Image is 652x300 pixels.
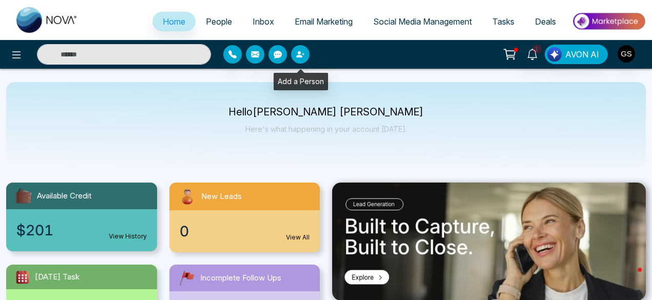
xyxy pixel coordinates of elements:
[16,219,53,241] span: $201
[163,16,185,27] span: Home
[571,10,646,33] img: Market-place.gif
[206,16,232,27] span: People
[520,45,545,63] a: 1
[152,12,196,31] a: Home
[284,12,363,31] a: Email Marketing
[618,45,635,63] img: User Avatar
[565,48,599,61] span: AVON AI
[200,272,281,284] span: Incomplete Follow Ups
[228,125,424,133] p: Here's what happening in your account [DATE].
[35,271,80,283] span: [DATE] Task
[14,269,31,285] img: todayTask.svg
[109,232,147,241] a: View History
[178,187,197,206] img: newLeads.svg
[196,12,242,31] a: People
[492,16,514,27] span: Tasks
[545,45,608,64] button: AVON AI
[274,73,328,90] div: Add a Person
[295,16,353,27] span: Email Marketing
[482,12,525,31] a: Tasks
[253,16,274,27] span: Inbox
[532,45,542,54] span: 1
[547,47,562,62] img: Lead Flow
[16,7,78,33] img: Nova CRM Logo
[617,265,642,290] iframe: Intercom live chat
[178,269,196,287] img: followUps.svg
[180,221,189,242] span: 0
[286,233,310,242] a: View All
[373,16,472,27] span: Social Media Management
[14,187,33,205] img: availableCredit.svg
[201,191,242,203] span: New Leads
[163,183,327,252] a: New Leads0View All
[242,12,284,31] a: Inbox
[228,108,424,116] p: Hello [PERSON_NAME] [PERSON_NAME]
[363,12,482,31] a: Social Media Management
[37,190,91,202] span: Available Credit
[535,16,556,27] span: Deals
[525,12,566,31] a: Deals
